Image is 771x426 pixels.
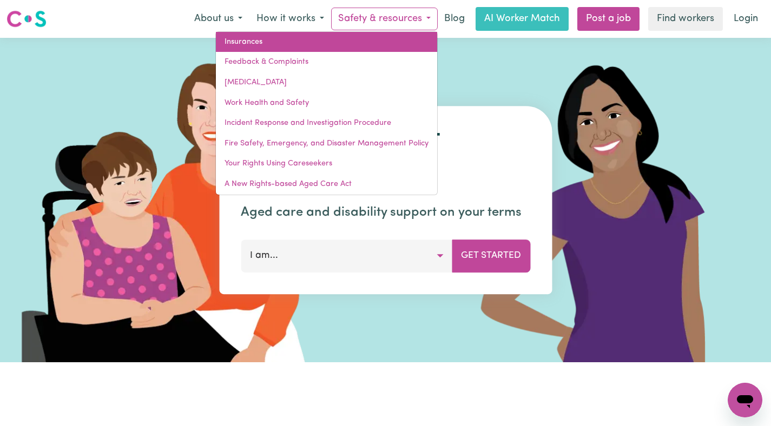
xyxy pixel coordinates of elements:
[438,7,471,31] a: Blog
[216,72,437,93] a: [MEDICAL_DATA]
[216,154,437,174] a: Your Rights Using Careseekers
[249,8,331,30] button: How it works
[216,32,437,52] a: Insurances
[452,239,530,272] button: Get Started
[241,203,530,222] p: Aged care and disability support on your terms
[215,31,438,195] div: Safety & resources
[648,7,723,31] a: Find workers
[6,9,47,29] img: Careseekers logo
[216,113,437,134] a: Incident Response and Investigation Procedure
[216,134,437,154] a: Fire Safety, Emergency, and Disaster Management Policy
[476,7,569,31] a: AI Worker Match
[187,8,249,30] button: About us
[577,7,640,31] a: Post a job
[216,174,437,195] a: A New Rights-based Aged Care Act
[331,8,438,30] button: Safety & resources
[216,52,437,72] a: Feedback & Complaints
[728,383,762,417] iframe: Button to launch messaging window
[241,239,452,272] button: I am...
[727,7,765,31] a: Login
[6,6,47,31] a: Careseekers logo
[216,93,437,114] a: Work Health and Safety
